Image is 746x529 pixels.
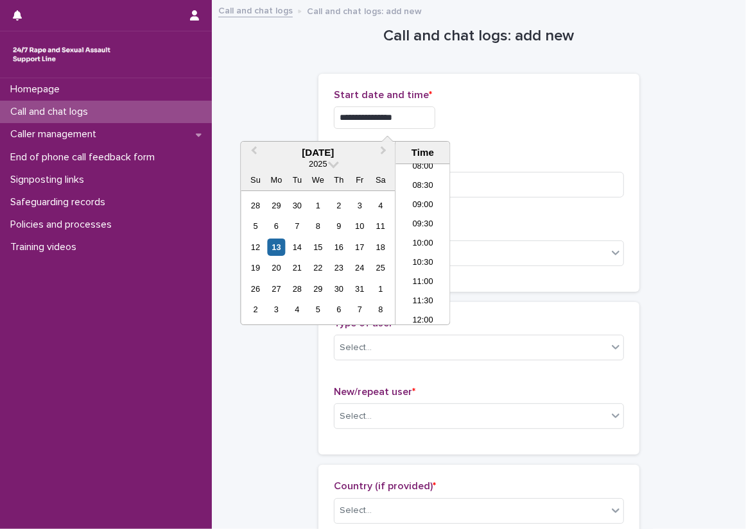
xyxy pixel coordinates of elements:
div: Th [330,171,347,189]
button: Previous Month [242,143,263,164]
div: Time [399,147,446,158]
button: Next Month [374,143,395,164]
div: Choose Saturday, October 18th, 2025 [372,239,389,256]
div: Choose Sunday, October 26th, 2025 [247,280,264,298]
img: rhQMoQhaT3yELyF149Cw [10,42,113,67]
div: We [309,171,327,189]
div: Choose Sunday, October 5th, 2025 [247,217,264,235]
div: Choose Tuesday, November 4th, 2025 [288,301,306,318]
div: Choose Monday, October 13th, 2025 [268,239,285,256]
div: Choose Saturday, November 1st, 2025 [372,280,389,298]
div: Choose Thursday, October 16th, 2025 [330,239,347,256]
div: Fr [351,171,369,189]
div: Choose Monday, October 27th, 2025 [268,280,285,298]
a: Call and chat logs [218,3,293,17]
p: Policies and processes [5,219,122,231]
li: 11:00 [395,273,450,292]
div: Choose Tuesday, October 21st, 2025 [288,259,306,276]
div: Tu [288,171,306,189]
div: Choose Wednesday, October 1st, 2025 [309,197,327,214]
li: 08:00 [395,158,450,177]
li: 12:00 [395,312,450,331]
p: Caller management [5,128,107,140]
span: Start date and time [334,90,432,100]
div: Choose Sunday, November 2nd, 2025 [247,301,264,318]
div: Mo [268,171,285,189]
div: Choose Wednesday, October 22nd, 2025 [309,259,327,276]
div: Choose Friday, November 7th, 2025 [351,301,369,318]
div: Choose Sunday, October 12th, 2025 [247,239,264,256]
div: Choose Sunday, October 19th, 2025 [247,259,264,276]
span: Type of user [334,318,396,328]
div: Choose Saturday, October 4th, 2025 [372,197,389,214]
div: Choose Friday, October 24th, 2025 [351,259,369,276]
div: Choose Monday, November 3rd, 2025 [268,301,285,318]
div: Choose Tuesday, September 30th, 2025 [288,197,306,214]
span: 2025 [309,159,327,169]
li: 09:30 [395,215,450,235]
div: Select... [340,341,372,355]
span: New/repeat user [334,387,415,397]
p: End of phone call feedback form [5,151,165,164]
div: Choose Friday, October 10th, 2025 [351,217,369,235]
p: Signposting links [5,174,94,186]
p: Training videos [5,241,87,253]
div: Select... [340,504,372,517]
p: Homepage [5,83,70,96]
li: 10:00 [395,235,450,254]
div: month 2025-10 [245,195,391,320]
div: Choose Thursday, November 6th, 2025 [330,301,347,318]
p: Safeguarding records [5,196,116,208]
div: Choose Monday, September 29th, 2025 [268,197,285,214]
div: Choose Wednesday, October 8th, 2025 [309,217,327,235]
p: Call and chat logs: add new [307,3,422,17]
div: Choose Sunday, September 28th, 2025 [247,197,264,214]
div: Choose Thursday, October 2nd, 2025 [330,197,347,214]
div: Choose Saturday, October 11th, 2025 [372,217,389,235]
h1: Call and chat logs: add new [318,27,639,46]
li: 08:30 [395,177,450,196]
li: 11:30 [395,292,450,312]
div: [DATE] [241,147,395,158]
div: Choose Tuesday, October 7th, 2025 [288,217,306,235]
div: Choose Tuesday, October 28th, 2025 [288,280,306,298]
div: Choose Tuesday, October 14th, 2025 [288,239,306,256]
div: Sa [372,171,389,189]
div: Choose Wednesday, October 29th, 2025 [309,280,327,298]
div: Choose Monday, October 6th, 2025 [268,217,285,235]
li: 09:00 [395,196,450,215]
div: Choose Wednesday, October 15th, 2025 [309,239,327,256]
div: Su [247,171,264,189]
div: Select... [340,410,372,423]
div: Choose Saturday, October 25th, 2025 [372,259,389,276]
div: Choose Thursday, October 9th, 2025 [330,217,347,235]
div: Choose Thursday, October 23rd, 2025 [330,259,347,276]
li: 10:30 [395,254,450,273]
div: Choose Saturday, November 8th, 2025 [372,301,389,318]
div: Choose Monday, October 20th, 2025 [268,259,285,276]
p: Call and chat logs [5,106,98,118]
div: Choose Friday, October 3rd, 2025 [351,197,369,214]
div: Choose Wednesday, November 5th, 2025 [309,301,327,318]
span: Country (if provided) [334,481,436,491]
div: Choose Friday, October 31st, 2025 [351,280,369,298]
div: Choose Friday, October 17th, 2025 [351,239,369,256]
div: Choose Thursday, October 30th, 2025 [330,280,347,298]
